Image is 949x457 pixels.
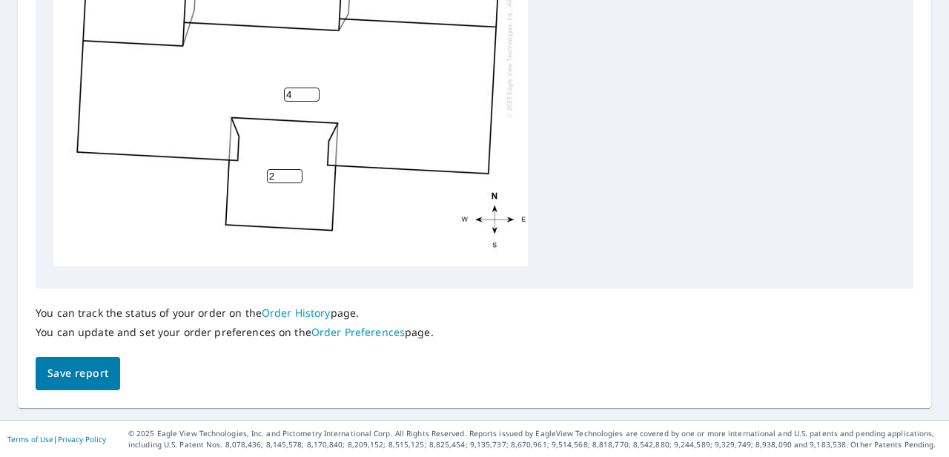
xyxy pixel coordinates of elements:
a: Privacy Policy [58,434,106,444]
p: | [7,435,106,444]
a: Order Preferences [311,325,405,339]
button: Save report [36,357,120,390]
p: You can track the status of your order on the page. [36,306,434,320]
p: © 2025 Eagle View Technologies, Inc. and Pictometry International Corp. All Rights Reserved. Repo... [128,428,942,450]
p: You can update and set your order preferences on the page. [36,326,434,339]
span: Save report [47,364,108,383]
a: Terms of Use [7,434,53,444]
a: Order History [262,306,331,320]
